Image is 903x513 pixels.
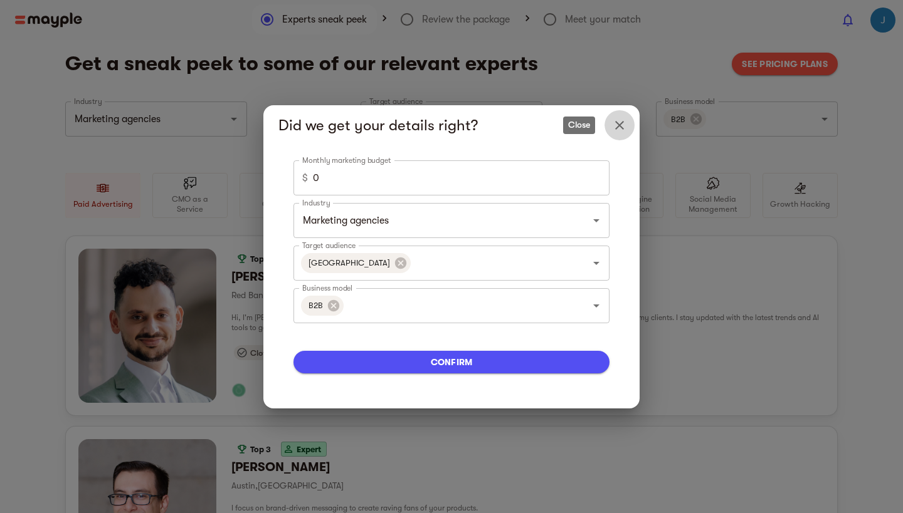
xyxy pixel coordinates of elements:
p: $ [302,170,308,185]
div: B2B [301,296,344,316]
button: confirm [293,351,610,373]
button: Open [588,254,605,272]
span: [GEOGRAPHIC_DATA] [301,257,398,269]
h5: Did we get your details right? [278,115,605,135]
div: [GEOGRAPHIC_DATA] [301,253,411,273]
span: confirm [304,355,599,370]
button: Open [588,212,605,229]
button: Open [588,297,605,314]
button: Close [605,110,635,140]
input: Try Entertainment, Clothing, etc. [299,209,569,232]
span: B2B [301,299,330,311]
